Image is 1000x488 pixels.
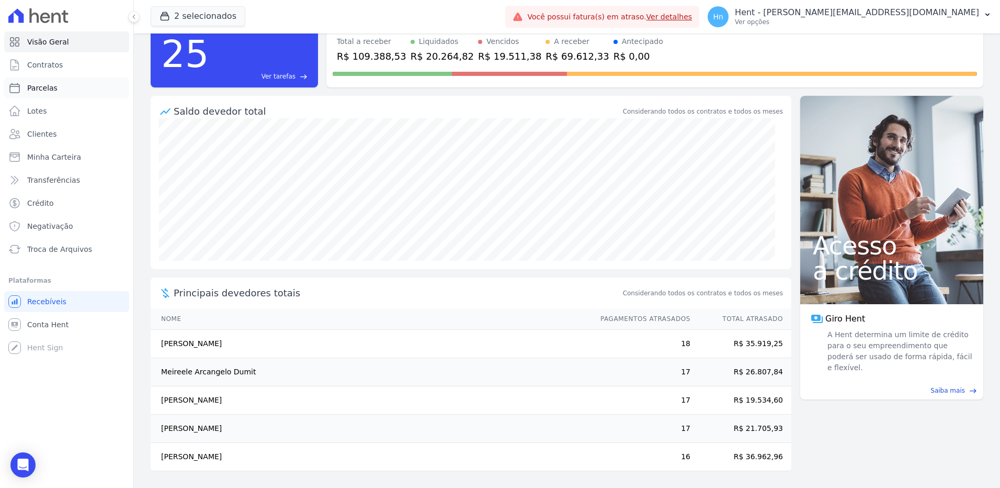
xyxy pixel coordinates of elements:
a: Crédito [4,193,129,214]
th: Pagamentos Atrasados [590,308,691,330]
a: Lotes [4,101,129,121]
td: 17 [590,415,691,443]
span: Negativação [27,221,73,231]
span: Recebíveis [27,296,66,307]
td: 17 [590,386,691,415]
td: R$ 21.705,93 [691,415,791,443]
a: Clientes [4,124,129,145]
span: Saiba mais [930,386,965,395]
a: Saiba mais east [806,386,977,395]
div: 25 [161,27,209,81]
div: R$ 0,00 [613,49,663,63]
div: Plataformas [8,274,125,287]
p: Hent - [PERSON_NAME][EMAIL_ADDRESS][DOMAIN_NAME] [735,7,979,18]
td: [PERSON_NAME] [151,415,590,443]
span: Principais devedores totais [174,286,621,300]
a: Ver detalhes [646,13,692,21]
span: Troca de Arquivos [27,244,92,254]
button: Hn Hent - [PERSON_NAME][EMAIL_ADDRESS][DOMAIN_NAME] Ver opções [699,2,1000,31]
a: Minha Carteira [4,147,129,168]
div: R$ 109.388,53 [337,49,406,63]
div: Antecipado [622,36,663,47]
span: Ver tarefas [262,72,296,81]
span: Minha Carteira [27,152,81,162]
span: Clientes [27,129,56,139]
span: Crédito [27,198,54,208]
a: Recebíveis [4,291,129,312]
th: Total Atrasado [691,308,791,330]
span: a crédito [813,258,971,283]
td: R$ 19.534,60 [691,386,791,415]
button: 2 selecionados [151,6,245,26]
td: R$ 36.962,96 [691,443,791,471]
p: Ver opções [735,18,979,26]
td: [PERSON_NAME] [151,443,590,471]
span: Lotes [27,106,47,116]
div: Saldo devedor total [174,104,621,118]
span: Você possui fatura(s) em atraso. [527,12,692,23]
td: 17 [590,358,691,386]
span: Hn [713,13,723,20]
div: Liquidados [419,36,459,47]
td: 18 [590,330,691,358]
td: R$ 26.807,84 [691,358,791,386]
span: Conta Hent [27,319,69,330]
span: Transferências [27,175,80,185]
a: Troca de Arquivos [4,239,129,260]
div: A receber [554,36,589,47]
span: Considerando todos os contratos e todos os meses [623,289,783,298]
span: east [300,73,308,81]
a: Conta Hent [4,314,129,335]
span: Acesso [813,233,971,258]
a: Ver tarefas east [213,72,308,81]
a: Transferências [4,170,129,191]
div: R$ 20.264,82 [411,49,474,63]
td: [PERSON_NAME] [151,386,590,415]
span: A Hent determina um limite de crédito para o seu empreendimento que poderá ser usado de forma ráp... [825,329,973,373]
span: Contratos [27,60,63,70]
a: Visão Geral [4,31,129,52]
div: R$ 19.511,38 [478,49,541,63]
span: Parcelas [27,83,58,93]
div: Vencidos [486,36,519,47]
span: Visão Geral [27,37,69,47]
span: east [969,387,977,395]
a: Parcelas [4,77,129,98]
td: R$ 35.919,25 [691,330,791,358]
div: Open Intercom Messenger [10,452,36,478]
span: Giro Hent [825,313,865,325]
td: Meireele Arcangelo Dumit [151,358,590,386]
a: Contratos [4,54,129,75]
td: [PERSON_NAME] [151,330,590,358]
a: Negativação [4,216,129,237]
div: Considerando todos os contratos e todos os meses [623,107,783,116]
td: 16 [590,443,691,471]
div: Total a receber [337,36,406,47]
th: Nome [151,308,590,330]
div: R$ 69.612,33 [546,49,609,63]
